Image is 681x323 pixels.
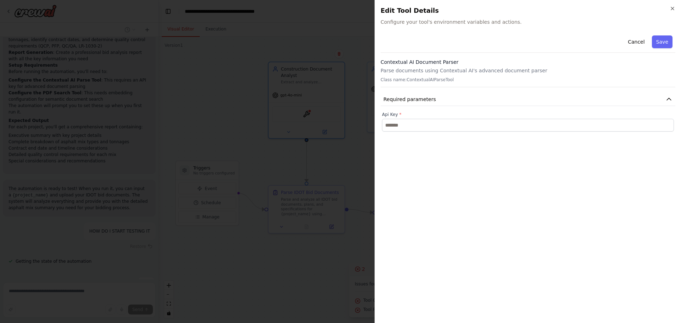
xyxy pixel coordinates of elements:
button: Cancel [624,35,649,48]
span: Configure your tool's environment variables and actions. [381,18,675,26]
h3: Contextual AI Document Parser [381,59,675,66]
label: Api Key [382,112,674,117]
span: Required parameters [383,96,436,103]
button: Save [652,35,672,48]
button: Required parameters [381,93,675,106]
p: Parse documents using Contextual AI's advanced document parser [381,67,675,74]
p: Class name: ContextualAIParseTool [381,77,675,83]
h2: Edit Tool Details [381,6,675,16]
